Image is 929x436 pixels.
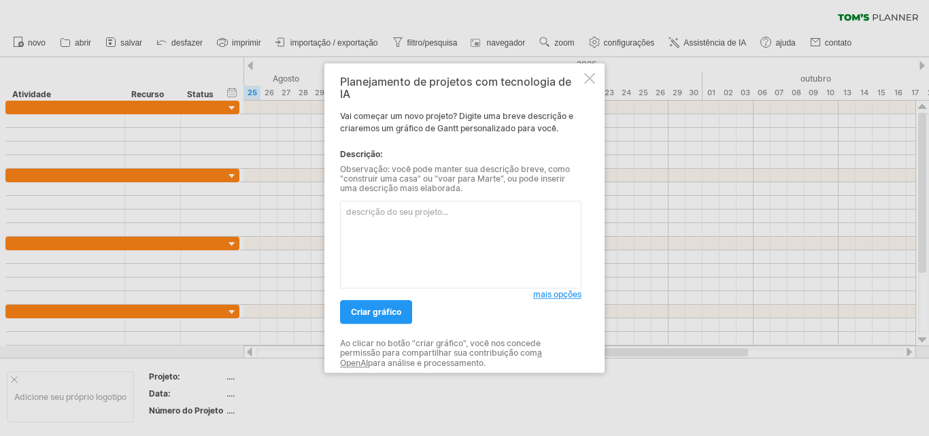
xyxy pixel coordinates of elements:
font: Observação: você pode manter sua descrição breve, como "construir uma casa" ou "voar para Marte",... [340,164,570,194]
font: Planejamento de projetos com tecnologia de IA [340,75,571,101]
font: para análise e processamento. [368,358,486,368]
font: Ao clicar no botão "criar gráfico", você nos concede permissão para compartilhar sua contribuição... [340,338,541,358]
font: Vai começar um novo projeto? Digite uma breve descrição e criaremos um gráfico de Gantt personali... [340,111,573,133]
a: criar gráfico [340,300,412,324]
a: mais opções [533,288,581,301]
font: criar gráfico [351,307,401,317]
font: mais opções [533,289,581,299]
a: a OpenAI [340,348,542,367]
font: Descrição: [340,149,383,159]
